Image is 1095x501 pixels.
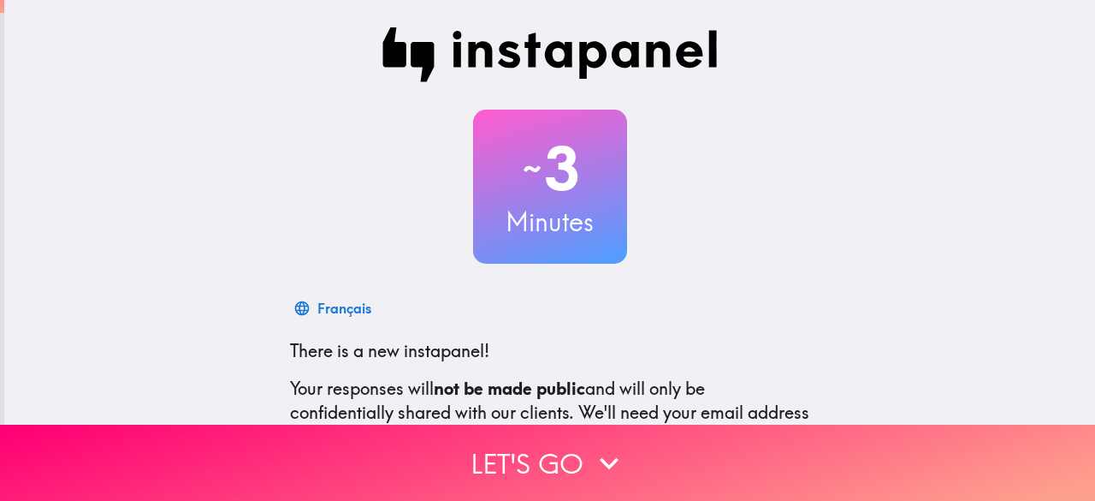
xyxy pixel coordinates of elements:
h2: 3 [473,134,627,204]
span: ~ [520,143,544,194]
div: Français [317,296,371,320]
span: There is a new instapanel! [290,340,489,361]
p: Your responses will and will only be confidentially shared with our clients. We'll need your emai... [290,377,810,449]
img: Instapanel [382,27,718,82]
h3: Minutes [473,204,627,240]
b: not be made public [434,378,585,399]
button: Français [290,291,378,325]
